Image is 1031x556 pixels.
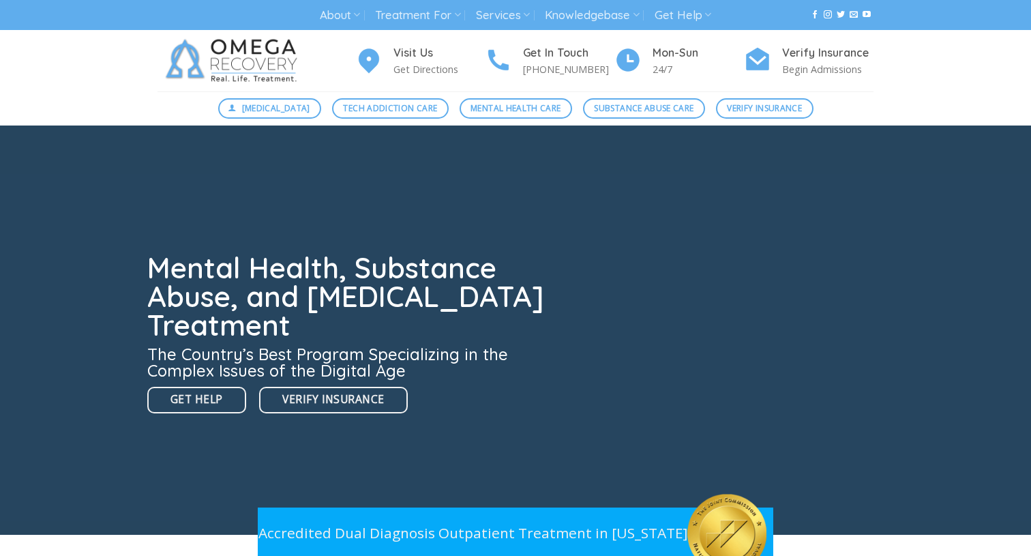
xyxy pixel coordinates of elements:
a: Tech Addiction Care [332,98,449,119]
h4: Get In Touch [523,44,614,62]
a: Verify Insurance Begin Admissions [744,44,873,78]
a: Follow on Instagram [824,10,832,20]
h4: Verify Insurance [782,44,873,62]
span: Mental Health Care [470,102,561,115]
a: About [320,3,360,28]
p: 24/7 [653,61,744,77]
a: Send us an email [850,10,858,20]
a: Services [476,3,530,28]
span: Verify Insurance [282,391,384,408]
p: [PHONE_NUMBER] [523,61,614,77]
a: Knowledgebase [545,3,639,28]
a: Follow on Facebook [811,10,819,20]
a: Treatment For [375,3,460,28]
a: Get In Touch [PHONE_NUMBER] [485,44,614,78]
a: Substance Abuse Care [583,98,705,119]
a: Get Help [147,387,246,413]
p: Get Directions [393,61,485,77]
p: Begin Admissions [782,61,873,77]
a: Verify Insurance [259,387,407,413]
a: Follow on Twitter [837,10,845,20]
a: Get Help [655,3,711,28]
a: Follow on YouTube [863,10,871,20]
a: Mental Health Care [460,98,572,119]
h4: Visit Us [393,44,485,62]
span: [MEDICAL_DATA] [242,102,310,115]
p: Accredited Dual Diagnosis Outpatient Treatment in [US_STATE] [258,522,687,544]
span: Get Help [170,391,223,408]
span: Tech Addiction Care [343,102,437,115]
span: Substance Abuse Care [594,102,693,115]
a: Verify Insurance [716,98,813,119]
span: Verify Insurance [727,102,802,115]
h3: The Country’s Best Program Specializing in the Complex Issues of the Digital Age [147,346,552,379]
h4: Mon-Sun [653,44,744,62]
a: [MEDICAL_DATA] [218,98,322,119]
h1: Mental Health, Substance Abuse, and [MEDICAL_DATA] Treatment [147,254,552,340]
img: Omega Recovery [158,30,311,91]
a: Visit Us Get Directions [355,44,485,78]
